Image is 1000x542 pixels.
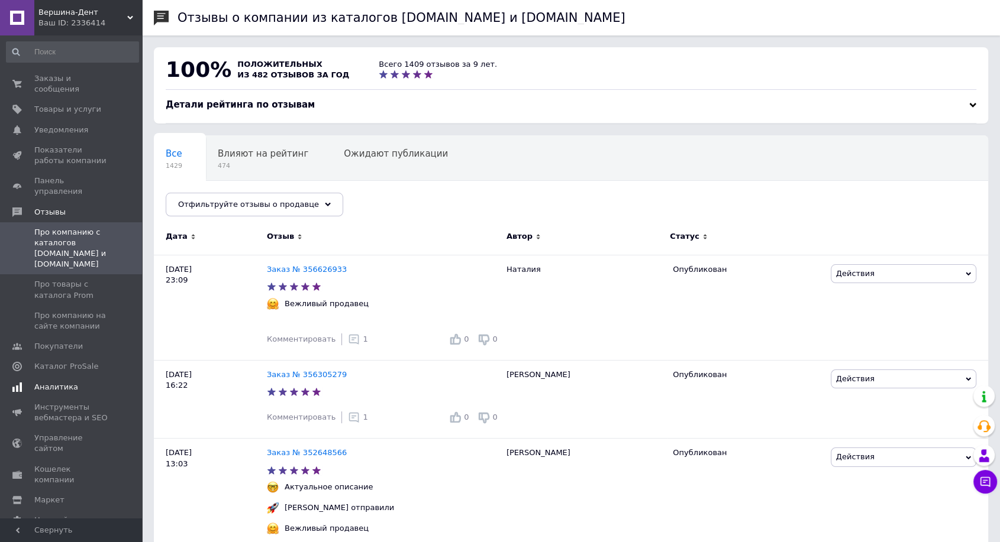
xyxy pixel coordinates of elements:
[34,361,98,372] span: Каталог ProSale
[267,370,347,379] a: Заказ № 356305279
[267,522,279,534] img: :hugging_face:
[670,231,699,242] span: Статус
[34,464,109,485] span: Кошелек компании
[501,360,667,439] div: [PERSON_NAME]
[673,447,821,458] div: Опубликован
[267,502,279,514] img: :rocket:
[363,335,367,343] span: 1
[34,310,109,332] span: Про компанию на сайте компании
[267,412,336,423] div: Комментировать
[166,148,182,159] span: Все
[282,502,397,513] div: [PERSON_NAME] отправили
[282,482,376,492] div: Актуальное описание
[166,99,315,110] span: Детали рейтинга по отзывам
[34,104,101,115] span: Товары и услуги
[154,360,267,439] div: [DATE] 16:22
[267,335,336,343] span: Комментировать
[154,255,267,360] div: [DATE] 23:09
[178,200,319,209] span: Отфильтруйте отзывы о продавце
[348,333,367,345] div: 1
[267,448,347,457] a: Заказ № 352648566
[166,57,231,82] span: 100%
[836,452,875,461] span: Действия
[34,515,78,525] span: Настройки
[34,145,109,166] span: Показатели работы компании
[34,73,109,95] span: Заказы и сообщения
[6,41,139,63] input: Поиск
[34,279,109,300] span: Про товары с каталога Prom
[493,413,498,421] span: 0
[237,60,322,69] span: положительных
[348,411,367,423] div: 1
[34,495,64,505] span: Маркет
[166,99,976,111] div: Детали рейтинга по отзывам
[166,231,188,242] span: Дата
[363,413,367,421] span: 1
[34,382,78,392] span: Аналитика
[464,413,469,421] span: 0
[34,227,109,270] span: Про компанию с каталогов [DOMAIN_NAME] и [DOMAIN_NAME]
[154,181,318,226] div: Опубликованы без комментария
[34,341,83,352] span: Покупатели
[34,207,66,218] span: Отзывы
[267,413,336,421] span: Комментировать
[166,161,182,170] span: 1429
[34,433,109,454] span: Управление сайтом
[507,231,533,242] span: Автор
[344,148,448,159] span: Ожидают публикации
[267,481,279,493] img: :nerd_face:
[673,264,821,275] div: Опубликован
[973,470,997,494] button: Чат с покупателем
[282,298,372,309] div: Вежливый продавец
[38,7,127,18] span: Вершина-Дент
[34,402,109,423] span: Инструменты вебмастера и SEO
[836,269,875,278] span: Действия
[282,523,372,534] div: Вежливый продавец
[34,176,109,197] span: Панель управления
[379,59,497,70] div: Всего 1409 отзывов за 9 лет.
[464,335,469,343] span: 0
[34,125,88,135] span: Уведомления
[218,161,308,170] span: 474
[38,18,142,28] div: Ваш ID: 2336414
[836,374,875,383] span: Действия
[501,255,667,360] div: Наталия
[178,11,625,25] h1: Отзывы о компании из каталогов [DOMAIN_NAME] и [DOMAIN_NAME]
[673,369,821,380] div: Опубликован
[237,70,349,79] span: из 482 отзывов за год
[267,334,336,345] div: Комментировать
[267,231,294,242] span: Отзыв
[493,335,498,343] span: 0
[166,193,294,204] span: Опубликованы без комме...
[267,265,347,274] a: Заказ № 356626933
[218,148,308,159] span: Влияют на рейтинг
[267,298,279,310] img: :hugging_face:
